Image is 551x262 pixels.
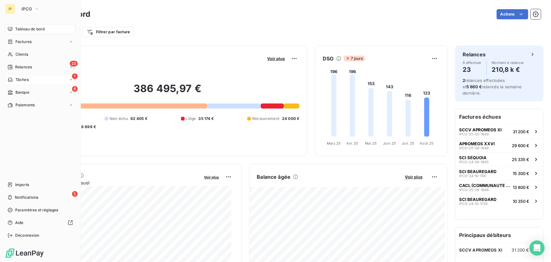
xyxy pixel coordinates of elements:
[459,188,489,192] span: IPCO-25-06-1946
[459,169,496,174] span: SCI BEAUREGARD
[204,175,219,179] span: Voir plus
[459,202,488,206] span: IPCO-24-10-1729
[466,84,482,89] span: 5 860 €
[459,146,489,150] span: IPCO-25-06-1948
[15,52,28,57] span: Clients
[265,56,287,61] button: Voir plus
[79,124,96,130] span: -8 899 €
[15,195,38,200] span: Notifications
[5,218,75,228] a: Aide
[72,73,78,79] span: 1
[5,75,75,85] a: 1Tâches
[5,4,15,14] div: IP
[492,61,524,65] span: Montant à relancer
[70,61,78,66] span: 23
[403,174,424,180] button: Voir plus
[5,62,75,72] a: 23Relances
[72,86,78,92] span: 6
[513,171,529,176] span: 15 300 €
[5,180,75,190] a: Imports
[459,155,487,160] span: SCI SEQUOIA
[5,87,75,97] a: 6Banque
[15,90,29,95] span: Banque
[459,174,486,178] span: IPCO-24-10-1741
[455,124,543,138] button: SCCV APROMEOS XIIPCO-25-05-188931 200 €
[15,220,24,226] span: Aide
[82,27,134,37] button: Filtrer par facture
[15,77,29,83] span: Tâches
[497,9,528,19] button: Actions
[402,141,415,146] tspan: Juil. 25
[130,116,147,122] span: 82 405 €
[36,179,200,186] span: Chiffre d'affaires mensuel
[463,78,465,83] span: 2
[72,191,78,197] span: 5
[15,182,29,188] span: Imports
[420,141,434,146] tspan: Août 25
[459,247,502,253] span: SCCV APROMEOS XI
[199,116,214,122] span: 35 174 €
[15,207,58,213] span: Paramètres et réglages
[459,160,489,164] span: IPCO-24-06-1645
[110,116,128,122] span: Non-échu
[347,141,358,146] tspan: Avr. 25
[282,116,299,122] span: 24 000 €
[405,174,422,179] span: Voir plus
[257,173,291,181] h6: Balance âgée
[15,39,32,45] span: Factures
[459,141,495,146] span: APROMEOS XXVI
[327,141,341,146] tspan: Mars 25
[459,132,489,136] span: IPCO-25-05-1889
[513,129,529,134] span: 31 200 €
[323,55,333,62] h6: DSO
[5,205,75,215] a: Paramètres et réglages
[463,61,482,65] span: À effectuer
[455,228,543,243] h6: Principaux débiteurs
[530,240,545,256] div: Open Intercom Messenger
[455,166,543,180] button: SCI BEAUREGARDIPCO-24-10-174115 300 €
[455,109,543,124] h6: Factures échues
[463,51,486,58] h6: Relances
[459,127,502,132] span: SCCV APROMEOS XI
[21,6,32,11] span: IPCO
[513,199,529,204] span: 10 350 €
[15,102,35,108] span: Paiements
[463,65,482,75] h4: 23
[5,24,75,34] a: Tableau de bord
[455,180,543,194] button: CACL (COMMUNAUTE D'AGGLOMERATION DUIPCO-25-06-194613 800 €
[455,152,543,166] button: SCI SEQUOIAIPCO-24-06-164525 335 €
[267,56,285,61] span: Voir plus
[5,248,44,258] img: Logo LeanPay
[5,49,75,59] a: Clients
[344,56,365,61] span: 7 jours
[455,138,543,152] button: APROMEOS XXVIIPCO-25-06-194829 600 €
[186,116,196,122] span: Litige
[459,183,510,188] span: CACL (COMMUNAUTE D'AGGLOMERATION DU
[463,78,522,96] span: relances effectuées et relancés la semaine dernière.
[365,141,377,146] tspan: Mai 25
[455,194,543,208] button: SCI BEAUREGARDIPCO-24-10-172910 350 €
[15,26,45,32] span: Tableau de bord
[492,65,524,75] h4: 210,8 k €
[36,82,299,101] h2: 386 495,97 €
[383,141,396,146] tspan: Juin 25
[15,64,32,70] span: Relances
[512,143,529,148] span: 29 600 €
[5,37,75,47] a: Factures
[252,116,279,122] span: Recouvrement
[513,185,529,190] span: 13 800 €
[5,100,75,110] a: Paiements
[459,197,496,202] span: SCI BEAUREGARD
[15,233,39,238] span: Déconnexion
[202,174,221,180] button: Voir plus
[512,247,529,253] span: 31 200 €
[512,157,529,162] span: 25 335 €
